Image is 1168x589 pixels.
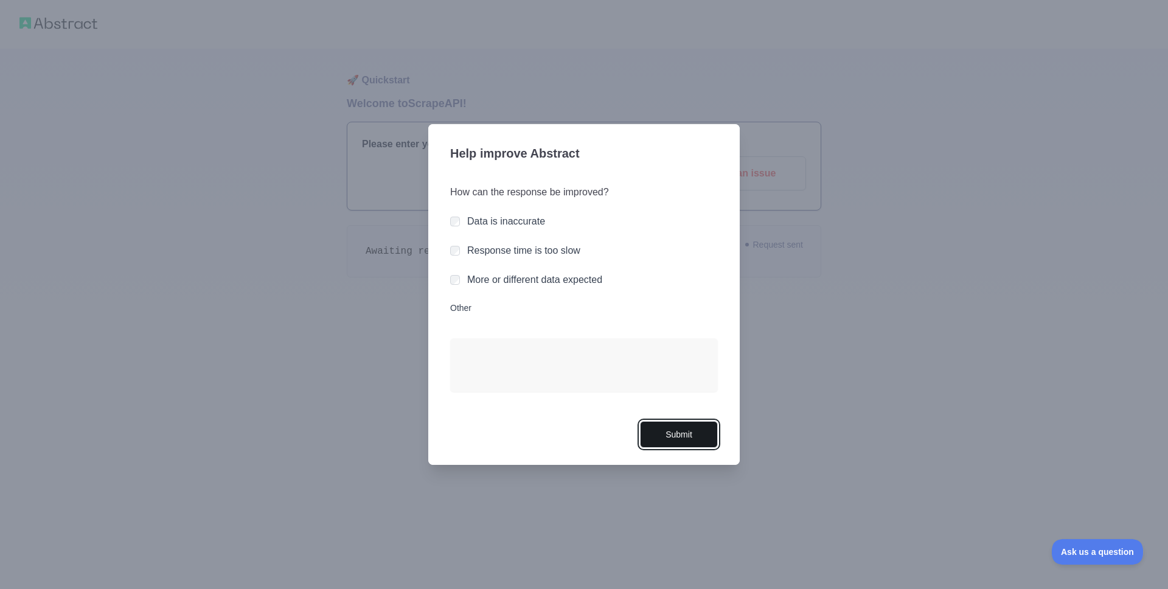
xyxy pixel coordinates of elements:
[467,245,580,256] label: Response time is too slow
[467,216,545,226] label: Data is inaccurate
[450,302,718,314] label: Other
[450,185,718,200] h3: How can the response be improved?
[467,274,602,285] label: More or different data expected
[450,139,718,170] h3: Help improve Abstract
[640,421,718,448] button: Submit
[1052,539,1144,565] iframe: Toggle Customer Support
